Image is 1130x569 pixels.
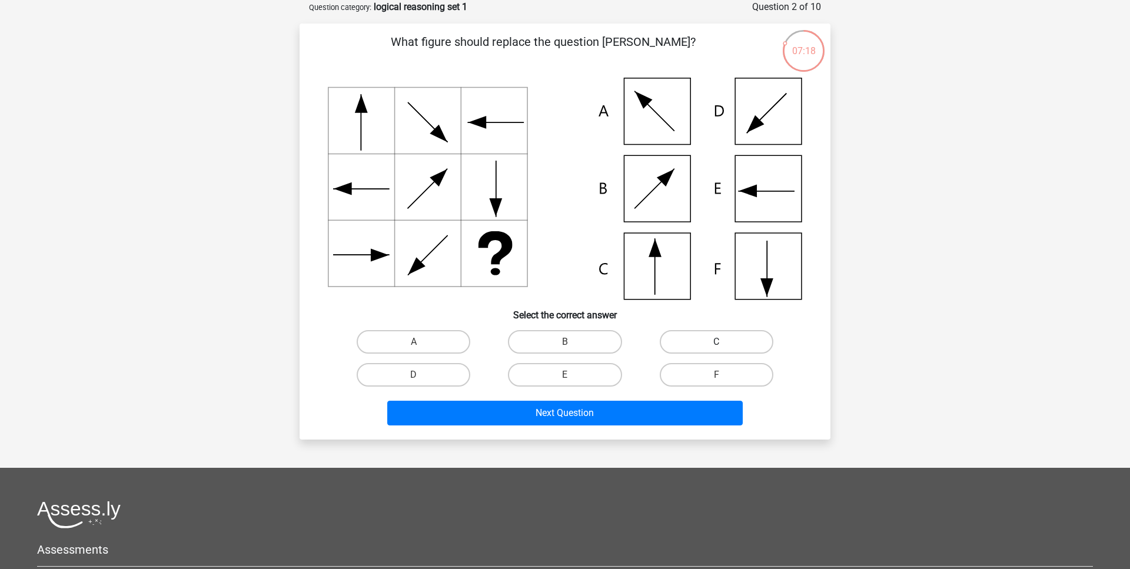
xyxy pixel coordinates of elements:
[357,363,470,387] label: D
[37,543,1093,557] h5: Assessments
[782,29,826,58] div: 07:18
[660,330,773,354] label: C
[387,401,743,425] button: Next Question
[357,330,470,354] label: A
[508,363,621,387] label: E
[508,330,621,354] label: B
[37,501,121,528] img: Assessly logo
[660,363,773,387] label: F
[318,33,767,68] p: What figure should replace the question [PERSON_NAME]?
[309,3,371,12] small: Question category:
[318,300,812,321] h6: Select the correct answer
[374,1,467,12] strong: logical reasoning set 1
